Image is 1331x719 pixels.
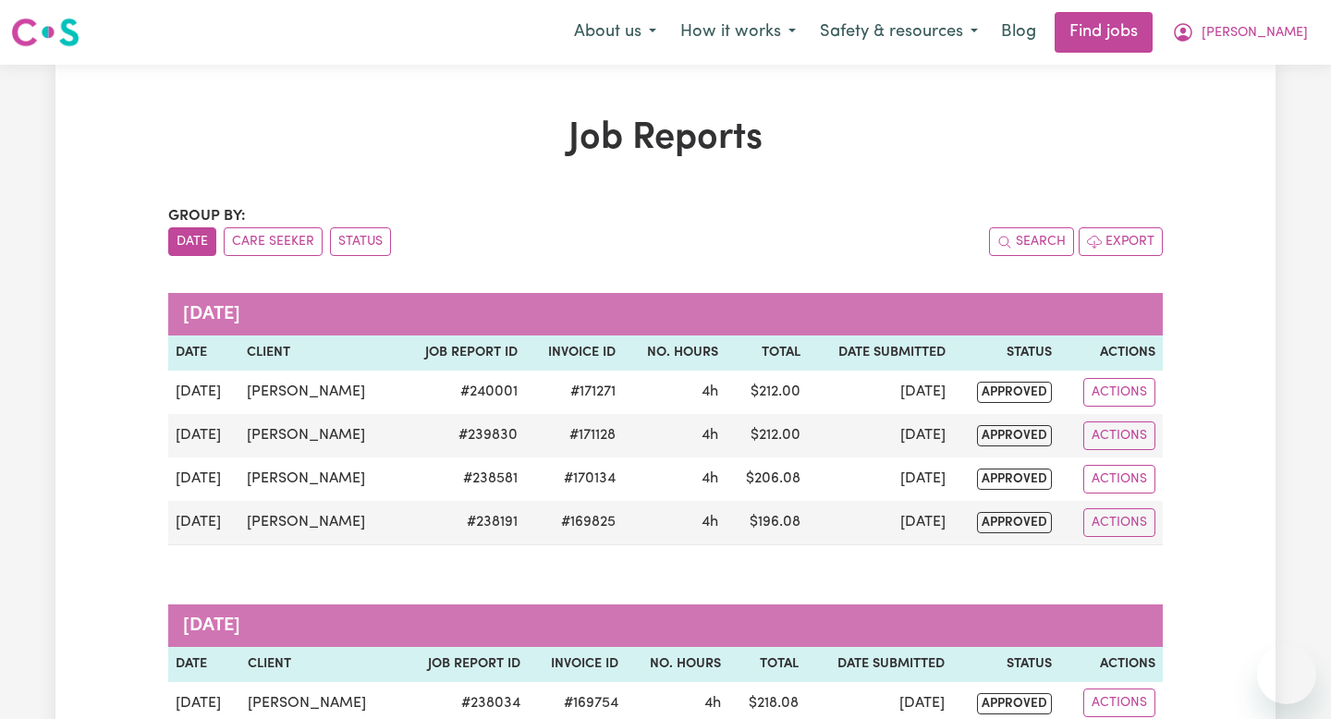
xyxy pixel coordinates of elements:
[168,604,1163,647] caption: [DATE]
[168,116,1163,161] h1: Job Reports
[668,13,808,52] button: How it works
[397,414,525,457] td: # 239830
[397,335,525,371] th: Job Report ID
[525,414,623,457] td: #171128
[728,647,806,682] th: Total
[239,371,397,414] td: [PERSON_NAME]
[1083,421,1155,450] button: Actions
[702,384,718,399] span: 4 hours
[1083,465,1155,494] button: Actions
[1083,508,1155,537] button: Actions
[168,457,239,501] td: [DATE]
[397,371,525,414] td: # 240001
[168,209,246,224] span: Group by:
[239,457,397,501] td: [PERSON_NAME]
[528,647,626,682] th: Invoice ID
[1202,23,1308,43] span: [PERSON_NAME]
[808,414,953,457] td: [DATE]
[977,469,1052,490] span: approved
[168,227,216,256] button: sort invoices by date
[525,335,623,371] th: Invoice ID
[11,16,79,49] img: Careseekers logo
[977,693,1052,714] span: approved
[990,12,1047,53] a: Blog
[168,335,239,371] th: Date
[1083,689,1155,717] button: Actions
[977,512,1052,533] span: approved
[808,13,990,52] button: Safety & resources
[704,696,721,711] span: 4 hours
[168,414,239,457] td: [DATE]
[977,425,1052,446] span: approved
[1059,647,1163,682] th: Actions
[525,457,623,501] td: #170134
[240,647,399,682] th: Client
[168,371,239,414] td: [DATE]
[397,501,525,545] td: # 238191
[726,457,808,501] td: $ 206.08
[626,647,728,682] th: No. Hours
[330,227,391,256] button: sort invoices by paid status
[224,227,323,256] button: sort invoices by care seeker
[1059,335,1163,371] th: Actions
[808,371,953,414] td: [DATE]
[808,501,953,545] td: [DATE]
[702,428,718,443] span: 4 hours
[806,647,952,682] th: Date Submitted
[562,13,668,52] button: About us
[726,371,808,414] td: $ 212.00
[726,414,808,457] td: $ 212.00
[726,501,808,545] td: $ 196.08
[399,647,528,682] th: Job Report ID
[1083,378,1155,407] button: Actions
[1160,13,1320,52] button: My Account
[808,457,953,501] td: [DATE]
[702,471,718,486] span: 4 hours
[168,647,240,682] th: Date
[953,335,1059,371] th: Status
[1257,645,1316,704] iframe: Button to launch messaging window
[11,11,79,54] a: Careseekers logo
[808,335,953,371] th: Date Submitted
[989,227,1074,256] button: Search
[1055,12,1153,53] a: Find jobs
[168,293,1163,335] caption: [DATE]
[525,371,623,414] td: #171271
[239,501,397,545] td: [PERSON_NAME]
[952,647,1059,682] th: Status
[168,501,239,545] td: [DATE]
[525,501,623,545] td: #169825
[239,414,397,457] td: [PERSON_NAME]
[623,335,726,371] th: No. Hours
[1079,227,1163,256] button: Export
[977,382,1052,403] span: approved
[702,515,718,530] span: 4 hours
[726,335,808,371] th: Total
[397,457,525,501] td: # 238581
[239,335,397,371] th: Client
